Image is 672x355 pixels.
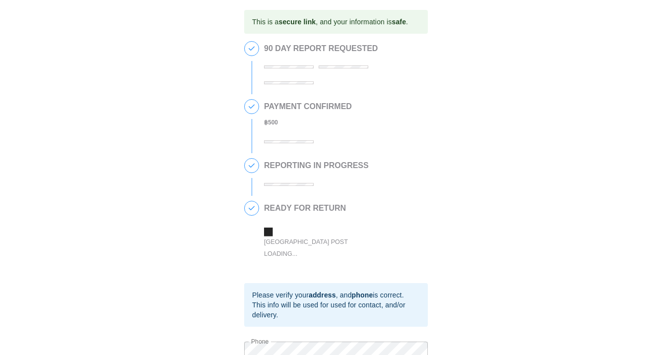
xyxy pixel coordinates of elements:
b: secure link [278,18,316,26]
div: Please verify your , and is correct. [252,290,420,300]
div: This is a , and your information is . [252,13,408,31]
div: [GEOGRAPHIC_DATA] Post Loading... [264,236,368,259]
b: address [309,291,336,299]
span: 2 [245,100,259,114]
span: 1 [245,42,259,56]
h2: READY FOR RETURN [264,204,413,213]
b: phone [352,291,373,299]
h2: 90 DAY REPORT REQUESTED [264,44,423,53]
span: 4 [245,201,259,215]
b: safe [392,18,406,26]
h2: REPORTING IN PROGRESS [264,161,369,170]
span: 3 [245,159,259,173]
h2: PAYMENT CONFIRMED [264,102,352,111]
b: ฿ 500 [264,119,278,126]
div: This info will be used for used for contact, and/or delivery. [252,300,420,320]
